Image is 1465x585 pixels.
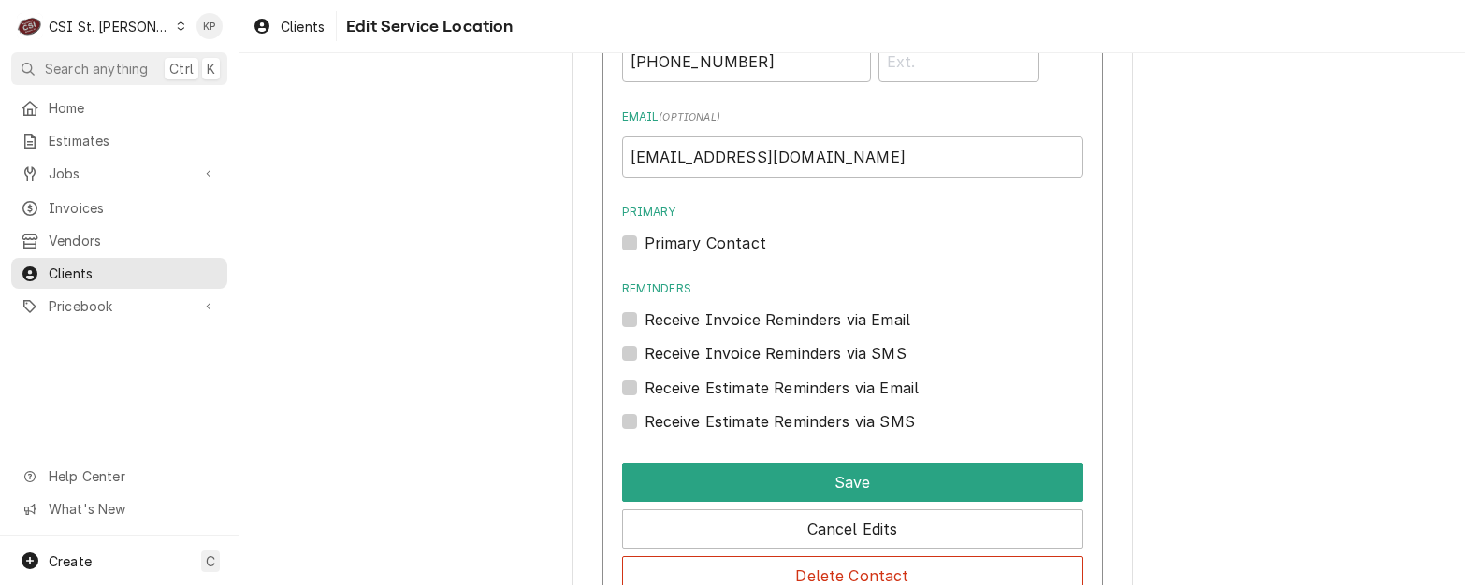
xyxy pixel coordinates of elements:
label: Primary [622,204,1083,221]
a: Go to Pricebook [11,291,227,321]
div: Button Group Row [622,502,1083,549]
a: Vendors [11,225,227,256]
span: Edit Service Location [341,14,513,39]
input: Ext. [878,41,1040,82]
span: ( optional ) [659,111,720,123]
span: Jobs [49,164,190,183]
div: Kym Parson's Avatar [196,13,223,39]
label: Primary Contact [645,232,766,254]
a: Clients [245,11,332,42]
span: Estimates [49,131,218,150]
a: Go to Jobs [11,158,227,189]
span: Pricebook [49,296,190,316]
span: Home [49,98,218,118]
span: Help Center [49,466,216,486]
button: Cancel Edits [622,509,1083,549]
div: CSI St. [PERSON_NAME] [49,17,170,36]
span: Invoices [49,198,218,218]
div: Primary [622,204,1083,254]
a: Invoices [11,193,227,223]
a: Go to What's New [11,493,227,524]
span: Create [49,553,92,569]
label: Receive Estimate Reminders via Email [645,377,920,399]
span: Vendors [49,231,218,250]
div: Reminders [622,280,1083,331]
a: Go to Help Center [11,461,227,492]
div: Button Group Row [622,455,1083,502]
span: What's New [49,499,216,519]
span: Clients [281,17,325,36]
span: Ctrl [169,59,194,78]
label: Email [622,108,1083,125]
span: C [206,551,215,571]
label: Reminders [622,280,1083,297]
div: KP [196,13,223,39]
div: Email [622,108,1083,178]
div: CSI St. Louis's Avatar [17,13,43,39]
label: Receive Estimate Reminders via SMS [645,410,915,433]
label: Receive Invoice Reminders via SMS [645,342,907,364]
div: C [17,13,43,39]
button: Search anythingCtrlK [11,52,227,85]
button: Save [622,463,1083,502]
label: Receive Invoice Reminders via Email [645,308,911,331]
span: K [207,59,215,78]
span: Clients [49,264,218,283]
input: Number [622,41,871,82]
a: Clients [11,258,227,289]
span: Search anything [45,59,148,78]
a: Home [11,93,227,123]
a: Estimates [11,125,227,156]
